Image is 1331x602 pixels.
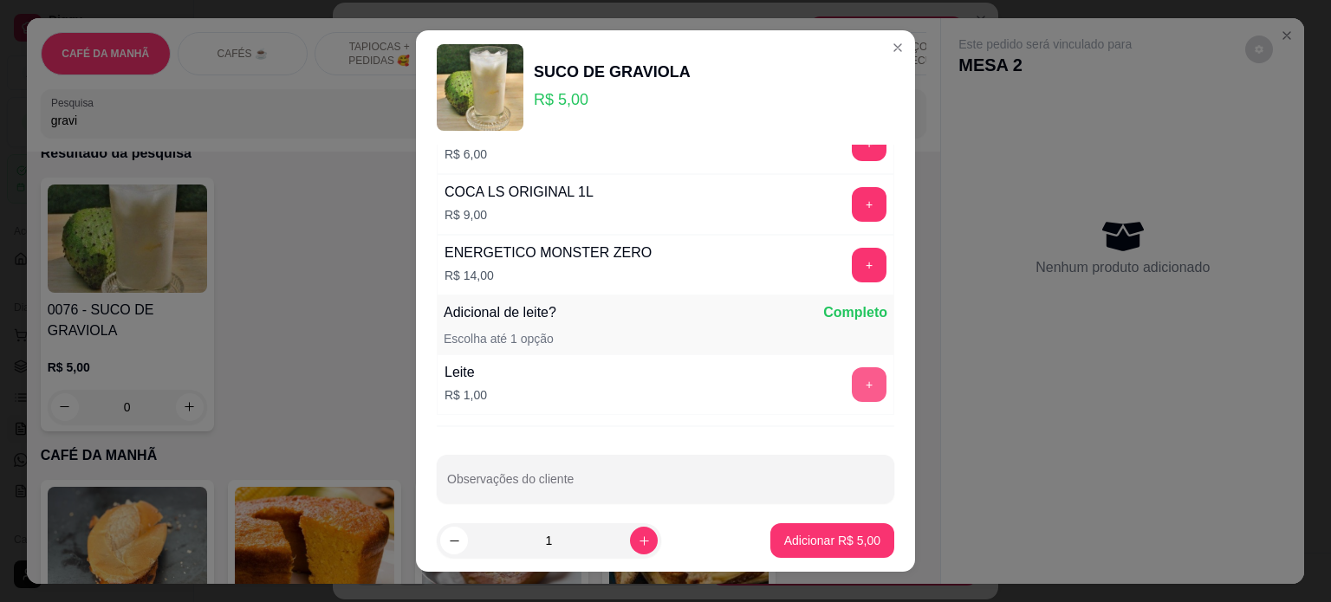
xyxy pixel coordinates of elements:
p: Adicional de leite? [444,302,556,323]
p: Adicionar R$ 5,00 [784,532,880,549]
button: Close [884,34,912,61]
img: product-image [437,44,523,131]
div: Leite [445,362,487,383]
button: Adicionar R$ 5,00 [770,523,894,558]
p: R$ 14,00 [445,267,652,284]
p: R$ 5,00 [534,87,691,112]
div: COCA LS ORIGINAL 1L [445,182,594,203]
div: ENERGETICO MONSTER ZERO [445,243,652,263]
p: R$ 1,00 [445,386,487,404]
button: increase-product-quantity [630,527,658,554]
input: Observações do cliente [447,477,884,495]
p: Completo [823,302,887,323]
button: add [852,187,886,222]
p: Escolha até 1 opção [444,330,554,347]
p: R$ 9,00 [445,206,594,223]
button: add [852,248,886,282]
p: R$ 6,00 [445,146,583,163]
button: decrease-product-quantity [440,527,468,554]
div: SUCO DE GRAVIOLA [534,60,691,84]
button: add [852,367,886,402]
